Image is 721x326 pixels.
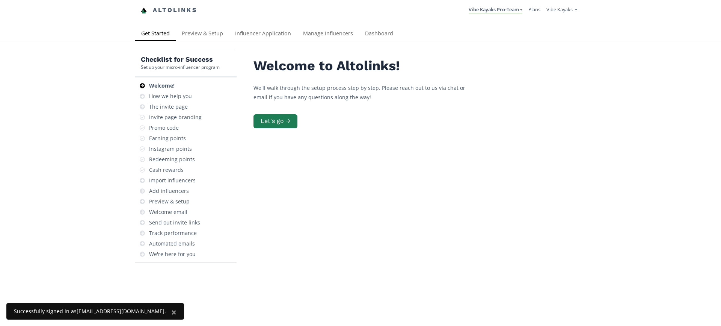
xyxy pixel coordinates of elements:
div: Import influencers [149,177,196,184]
div: Add influencers [149,187,189,195]
div: We're here for you [149,250,196,258]
div: Set up your micro-influencer program [141,64,220,70]
span: Vibe Kayaks [546,6,573,13]
a: Vibe Kayaks Pro-Team [469,6,522,14]
div: Promo code [149,124,179,132]
div: Successfully signed in as [EMAIL_ADDRESS][DOMAIN_NAME] . [14,308,166,315]
div: Redeeming points [149,156,195,163]
a: Influencer Application [229,27,297,42]
a: Dashboard [359,27,399,42]
button: Let's go → [253,114,297,128]
img: favicon-32x32.png [141,8,147,14]
button: Close [164,303,184,321]
a: Vibe Kayaks [546,6,577,15]
div: The invite page [149,103,188,111]
div: Welcome! [149,82,175,89]
div: Automated emails [149,240,195,247]
h2: Welcome to Altolinks! [253,58,479,74]
div: Cash rewards [149,166,184,174]
a: Plans [528,6,540,13]
a: Preview & Setup [176,27,229,42]
div: Preview & setup [149,198,190,205]
div: Welcome email [149,208,187,216]
div: Track performance [149,229,197,237]
div: How we help you [149,92,192,100]
h5: Checklist for Success [141,55,220,64]
a: Altolinks [141,4,197,17]
div: Send out invite links [149,219,200,226]
div: Instagram points [149,145,192,153]
div: Invite page branding [149,114,202,121]
p: We'll walk through the setup process step by step. Please reach out to us via chat or email if yo... [253,83,479,102]
div: Earning points [149,135,186,142]
a: Manage Influencers [297,27,359,42]
a: Get Started [135,27,176,42]
span: × [171,306,176,318]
